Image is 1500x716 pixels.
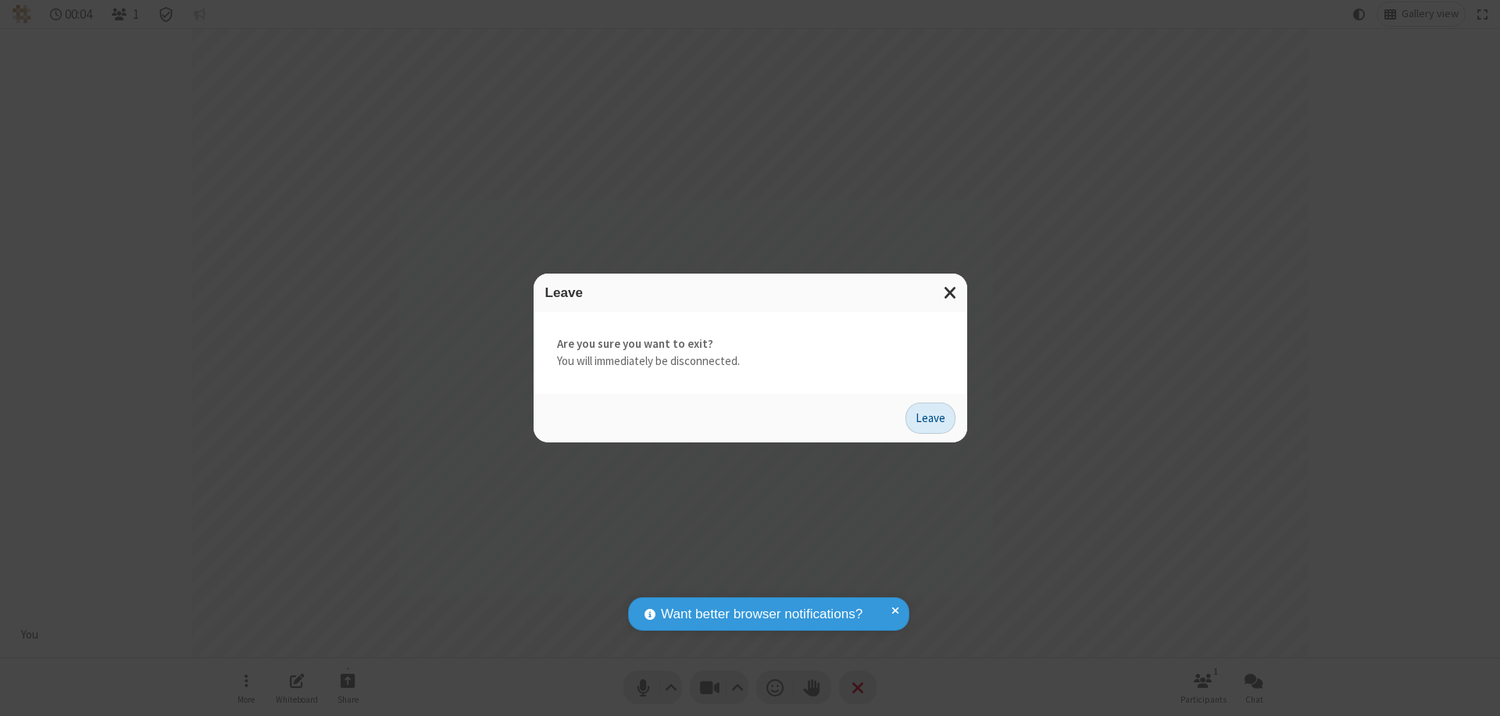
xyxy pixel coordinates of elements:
button: Leave [905,403,955,434]
strong: Are you sure you want to exit? [557,335,944,353]
button: Close modal [934,274,967,312]
h3: Leave [545,285,955,300]
span: Want better browser notifications? [661,604,862,625]
div: You will immediately be disconnected. [534,312,967,394]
